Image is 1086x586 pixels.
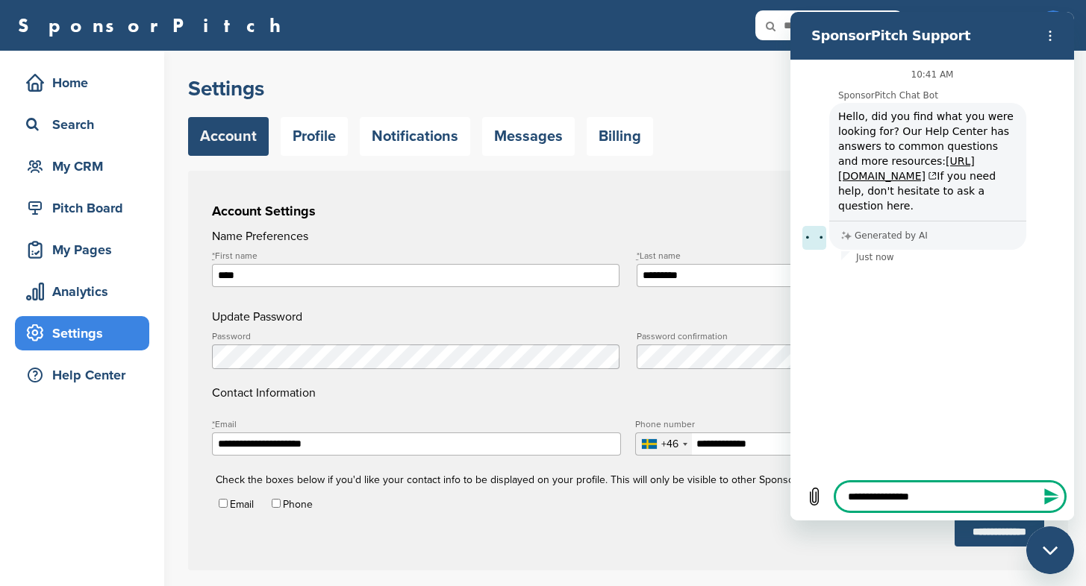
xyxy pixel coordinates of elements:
label: Phone number [635,420,1044,429]
abbr: required [637,251,640,261]
a: [PERSON_NAME] [918,9,1023,42]
label: Password [212,332,620,341]
div: Home [22,69,149,96]
a: Notifications [360,117,470,156]
span: AJ [1038,10,1068,40]
abbr: required [212,251,215,261]
label: Password confirmation [637,332,1044,341]
a: Home [15,66,149,100]
label: Email [230,498,254,511]
label: Last name [637,251,1044,260]
a: My Pages [15,233,149,267]
label: First name [212,251,620,260]
a: Account [188,117,269,156]
h4: Name Preferences [212,227,1044,245]
a: Search [15,107,149,142]
a: Billing [587,117,653,156]
a: Messages [482,117,575,156]
h4: Contact Information [212,332,1044,402]
iframe: Button to launch messaging window, conversation in progress [1026,526,1074,574]
div: Settings [22,320,149,347]
div: My CRM [22,153,149,180]
a: Help Center [15,358,149,392]
div: My Pages [22,236,149,263]
abbr: required [212,419,215,429]
a: Settings [15,316,149,350]
a: SponsorPitch [18,16,290,35]
div: Selected country [636,433,692,455]
div: Analytics [22,278,149,305]
div: +46 [661,439,678,450]
iframe: Messaging window [790,12,1074,520]
a: Analytics [15,274,149,309]
div: Pitch Board [22,195,149,221]
div: Search [22,111,149,138]
a: Profile [281,117,348,156]
h4: Update Password [212,308,1044,326]
h2: Settings [188,75,1068,102]
label: Phone [283,498,313,511]
a: Pitch Board [15,191,149,225]
h3: Account Settings [212,201,1044,221]
label: Email [212,420,621,429]
div: Help Center [22,362,149,388]
a: My CRM [15,149,149,183]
